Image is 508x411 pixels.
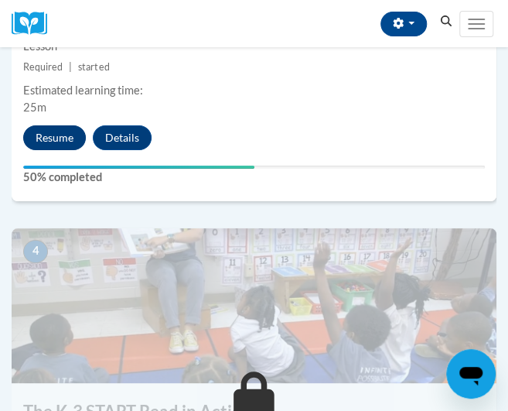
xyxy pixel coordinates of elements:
button: Details [93,125,152,150]
div: Your progress [23,166,254,169]
span: Required [23,61,63,73]
label: 50% completed [23,169,485,186]
span: 4 [23,240,48,263]
a: Cox Campus [12,12,58,36]
span: | [69,61,72,73]
span: started [78,61,109,73]
button: Account Settings [380,12,427,36]
div: Estimated learning time: [23,82,485,99]
img: Course Image [12,228,496,383]
iframe: Button to launch messaging window [446,349,496,399]
button: Resume [23,125,86,150]
img: Logo brand [12,12,58,36]
button: Search [435,12,458,31]
span: 25m [23,101,46,114]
